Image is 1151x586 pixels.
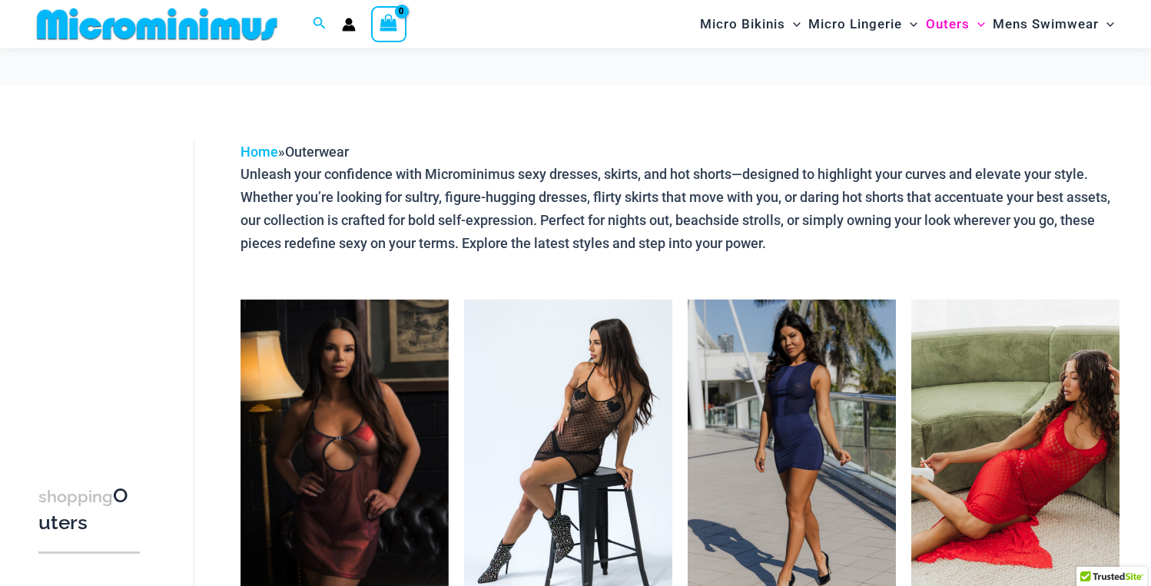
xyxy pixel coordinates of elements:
[371,6,406,41] a: View Shopping Cart, empty
[926,5,970,44] span: Outers
[240,163,1119,254] p: Unleash your confidence with Microminimus sexy dresses, skirts, and hot shorts—designed to highli...
[902,5,917,44] span: Menu Toggle
[38,128,177,435] iframe: TrustedSite Certified
[700,5,785,44] span: Micro Bikinis
[38,487,113,506] span: shopping
[342,18,356,31] a: Account icon link
[240,144,278,160] a: Home
[31,7,284,41] img: MM SHOP LOGO FLAT
[1099,5,1114,44] span: Menu Toggle
[313,15,327,34] a: Search icon link
[993,5,1099,44] span: Mens Swimwear
[785,5,801,44] span: Menu Toggle
[804,5,921,44] a: Micro LingerieMenu ToggleMenu Toggle
[808,5,902,44] span: Micro Lingerie
[38,483,140,536] h3: Outers
[970,5,985,44] span: Menu Toggle
[240,144,349,160] span: »
[989,5,1118,44] a: Mens SwimwearMenu ToggleMenu Toggle
[285,144,349,160] span: Outerwear
[694,2,1120,46] nav: Site Navigation
[696,5,804,44] a: Micro BikinisMenu ToggleMenu Toggle
[922,5,989,44] a: OutersMenu ToggleMenu Toggle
